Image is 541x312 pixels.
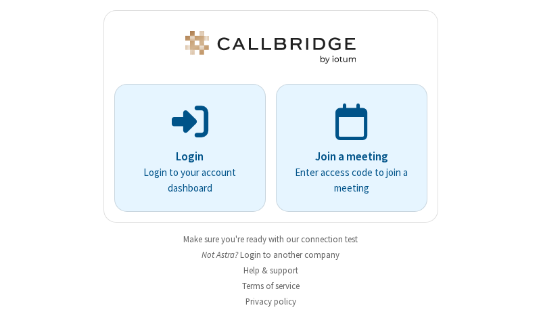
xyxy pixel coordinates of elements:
[295,165,408,196] p: Enter access code to join a meeting
[183,233,358,245] a: Make sure you're ready with our connection test
[240,248,339,261] button: Login to another company
[114,84,266,212] button: LoginLogin to your account dashboard
[133,148,247,166] p: Login
[243,265,298,276] a: Help & support
[245,296,296,307] a: Privacy policy
[242,280,300,292] a: Terms of service
[183,31,358,64] img: Astra
[103,248,438,261] li: Not Astra?
[133,165,247,196] p: Login to your account dashboard
[276,84,427,212] a: Join a meetingEnter access code to join a meeting
[295,148,408,166] p: Join a meeting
